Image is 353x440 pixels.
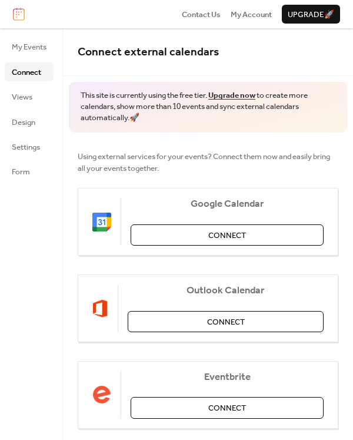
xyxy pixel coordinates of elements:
span: Connect [208,402,246,414]
a: Upgrade now [208,88,255,103]
span: This site is currently using the free tier. to create more calendars, show more than 10 events an... [81,90,335,124]
span: Google Calendar [131,199,324,210]
span: Connect [208,230,246,241]
span: Views [12,91,32,103]
img: google [92,213,111,231]
span: My Events [12,41,46,53]
a: Views [5,87,54,106]
a: My Account [231,8,272,20]
img: logo [13,8,25,21]
a: Design [5,113,54,131]
span: Contact Us [182,9,221,21]
span: My Account [231,9,272,21]
span: Settings [12,141,40,153]
span: Connect [207,316,245,328]
span: Outlook Calendar [128,285,324,297]
button: Upgrade🚀 [282,5,340,24]
button: Connect [131,224,324,246]
button: Connect [131,397,324,418]
span: Form [12,166,30,178]
a: Settings [5,137,54,156]
a: Form [5,162,54,181]
span: Connect [12,67,41,78]
span: Eventbrite [131,372,324,383]
a: My Events [5,37,54,56]
span: Upgrade 🚀 [288,9,334,21]
img: eventbrite [92,385,111,404]
span: Using external services for your events? Connect them now and easily bring all your events together. [78,151,338,175]
span: Design [12,117,35,128]
span: Connect external calendars [78,41,219,63]
a: Connect [5,62,54,81]
img: outlook [92,299,108,318]
a: Contact Us [182,8,221,20]
button: Connect [128,311,324,332]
